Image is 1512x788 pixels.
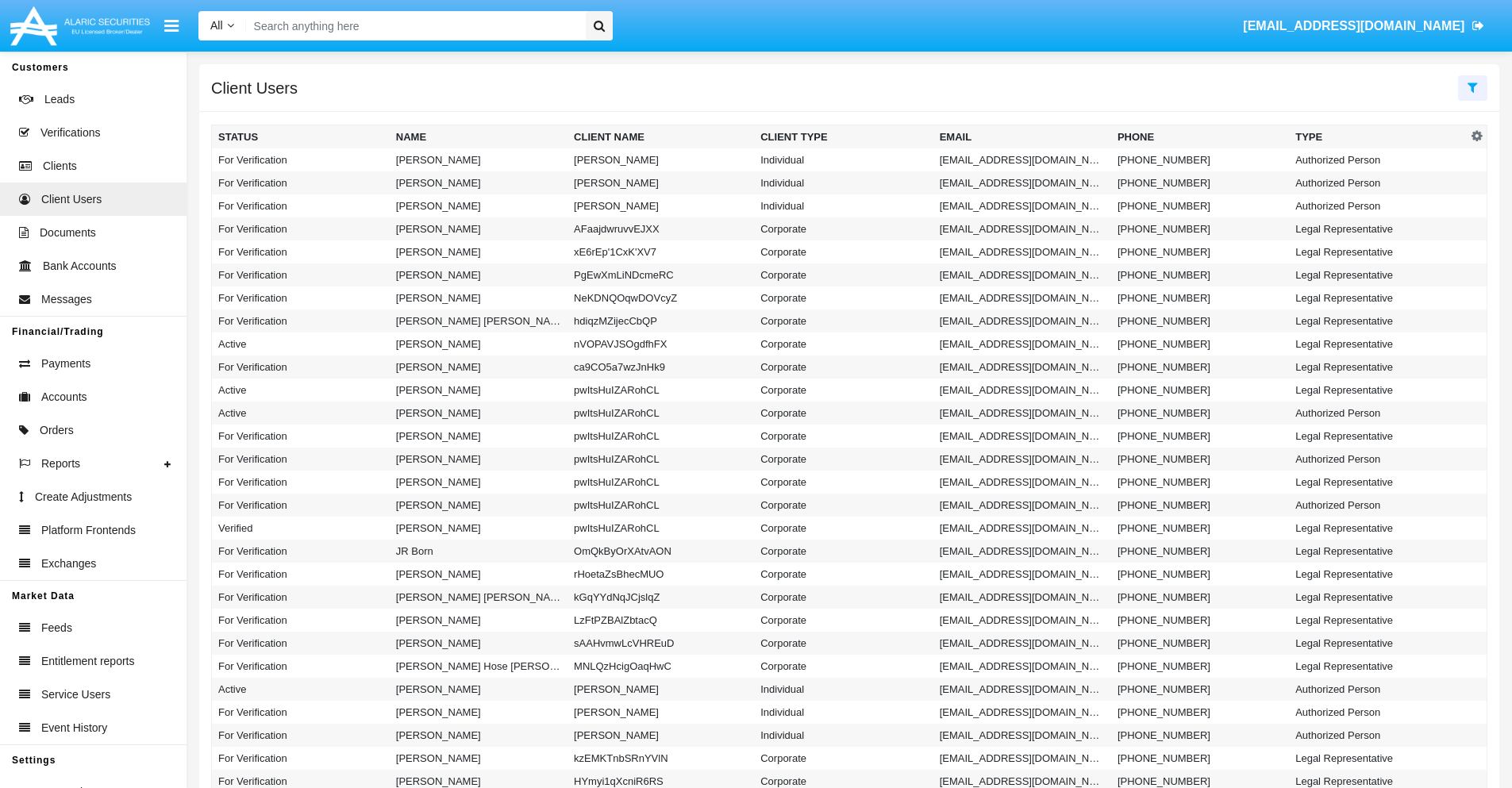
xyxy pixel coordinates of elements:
[390,217,567,240] td: [PERSON_NAME]
[1111,332,1289,356] td: [PHONE_NUMBER]
[212,655,390,678] td: For Verification
[212,425,390,448] td: For Verification
[390,286,567,309] td: [PERSON_NAME]
[41,620,72,636] span: Feeds
[754,632,933,655] td: Corporate
[754,724,933,747] td: Individual
[1111,632,1289,655] td: [PHONE_NUMBER]
[1111,448,1289,471] td: [PHONE_NUMBER]
[40,125,100,141] span: Verifications
[35,489,132,505] span: Create Adjustments
[933,332,1111,356] td: [EMAIL_ADDRESS][DOMAIN_NAME]
[390,263,567,286] td: [PERSON_NAME]
[754,125,933,149] th: Client Type
[212,379,390,402] td: Active
[198,17,246,34] a: All
[1111,609,1289,632] td: [PHONE_NUMBER]
[212,517,390,540] td: Verified
[1289,240,1467,263] td: Legal Representative
[933,125,1111,149] th: Email
[390,494,567,517] td: [PERSON_NAME]
[754,356,933,379] td: Corporate
[390,448,567,471] td: [PERSON_NAME]
[567,379,754,402] td: pwItsHuIZARohCL
[1289,356,1467,379] td: Legal Representative
[933,609,1111,632] td: [EMAIL_ADDRESS][DOMAIN_NAME]
[933,724,1111,747] td: [EMAIL_ADDRESS][DOMAIN_NAME]
[933,494,1111,517] td: [EMAIL_ADDRESS][DOMAIN_NAME]
[390,563,567,586] td: [PERSON_NAME]
[567,747,754,770] td: kzEMKTnbSRnYVlN
[212,747,390,770] td: For Verification
[212,701,390,724] td: For Verification
[933,379,1111,402] td: [EMAIL_ADDRESS][DOMAIN_NAME]
[1289,332,1467,356] td: Legal Representative
[1289,494,1467,517] td: Authorized Person
[754,448,933,471] td: Corporate
[933,148,1111,171] td: [EMAIL_ADDRESS][DOMAIN_NAME]
[933,747,1111,770] td: [EMAIL_ADDRESS][DOMAIN_NAME]
[933,194,1111,217] td: [EMAIL_ADDRESS][DOMAIN_NAME]
[41,191,102,208] span: Client Users
[1111,379,1289,402] td: [PHONE_NUMBER]
[212,540,390,563] td: For Verification
[390,678,567,701] td: [PERSON_NAME]
[1243,19,1464,33] span: [EMAIL_ADDRESS][DOMAIN_NAME]
[41,686,110,703] span: Service Users
[390,609,567,632] td: [PERSON_NAME]
[212,494,390,517] td: For Verification
[754,425,933,448] td: Corporate
[567,517,754,540] td: pwItsHuIZARohCL
[1289,655,1467,678] td: Legal Representative
[754,332,933,356] td: Corporate
[754,286,933,309] td: Corporate
[1289,286,1467,309] td: Legal Representative
[754,563,933,586] td: Corporate
[212,471,390,494] td: For Verification
[1289,171,1467,194] td: Authorized Person
[41,522,136,539] span: Platform Frontends
[933,240,1111,263] td: [EMAIL_ADDRESS][DOMAIN_NAME]
[933,517,1111,540] td: [EMAIL_ADDRESS][DOMAIN_NAME]
[567,402,754,425] td: pwItsHuIZARohCL
[567,632,754,655] td: sAAHvmwLcVHREuD
[1289,425,1467,448] td: Legal Representative
[754,701,933,724] td: Individual
[567,724,754,747] td: [PERSON_NAME]
[1111,240,1289,263] td: [PHONE_NUMBER]
[210,19,223,32] span: All
[567,425,754,448] td: pwItsHuIZARohCL
[1289,563,1467,586] td: Legal Representative
[246,11,580,40] input: Search
[390,148,567,171] td: [PERSON_NAME]
[1111,309,1289,332] td: [PHONE_NUMBER]
[567,309,754,332] td: hdiqzMZijecCbQP
[754,494,933,517] td: Corporate
[212,586,390,609] td: For Verification
[390,747,567,770] td: [PERSON_NAME]
[1111,402,1289,425] td: [PHONE_NUMBER]
[933,655,1111,678] td: [EMAIL_ADDRESS][DOMAIN_NAME]
[1111,171,1289,194] td: [PHONE_NUMBER]
[390,724,567,747] td: [PERSON_NAME]
[1111,563,1289,586] td: [PHONE_NUMBER]
[933,309,1111,332] td: [EMAIL_ADDRESS][DOMAIN_NAME]
[933,678,1111,701] td: [EMAIL_ADDRESS][DOMAIN_NAME]
[754,379,933,402] td: Corporate
[390,402,567,425] td: [PERSON_NAME]
[567,540,754,563] td: OmQkByOrXAtvAON
[40,422,74,439] span: Orders
[41,555,96,572] span: Exchanges
[754,609,933,632] td: Corporate
[390,632,567,655] td: [PERSON_NAME]
[933,263,1111,286] td: [EMAIL_ADDRESS][DOMAIN_NAME]
[1289,148,1467,171] td: Authorized Person
[1289,125,1467,149] th: Type
[1111,586,1289,609] td: [PHONE_NUMBER]
[933,356,1111,379] td: [EMAIL_ADDRESS][DOMAIN_NAME]
[933,286,1111,309] td: [EMAIL_ADDRESS][DOMAIN_NAME]
[567,678,754,701] td: [PERSON_NAME]
[754,309,933,332] td: Corporate
[1289,194,1467,217] td: Authorized Person
[390,471,567,494] td: [PERSON_NAME]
